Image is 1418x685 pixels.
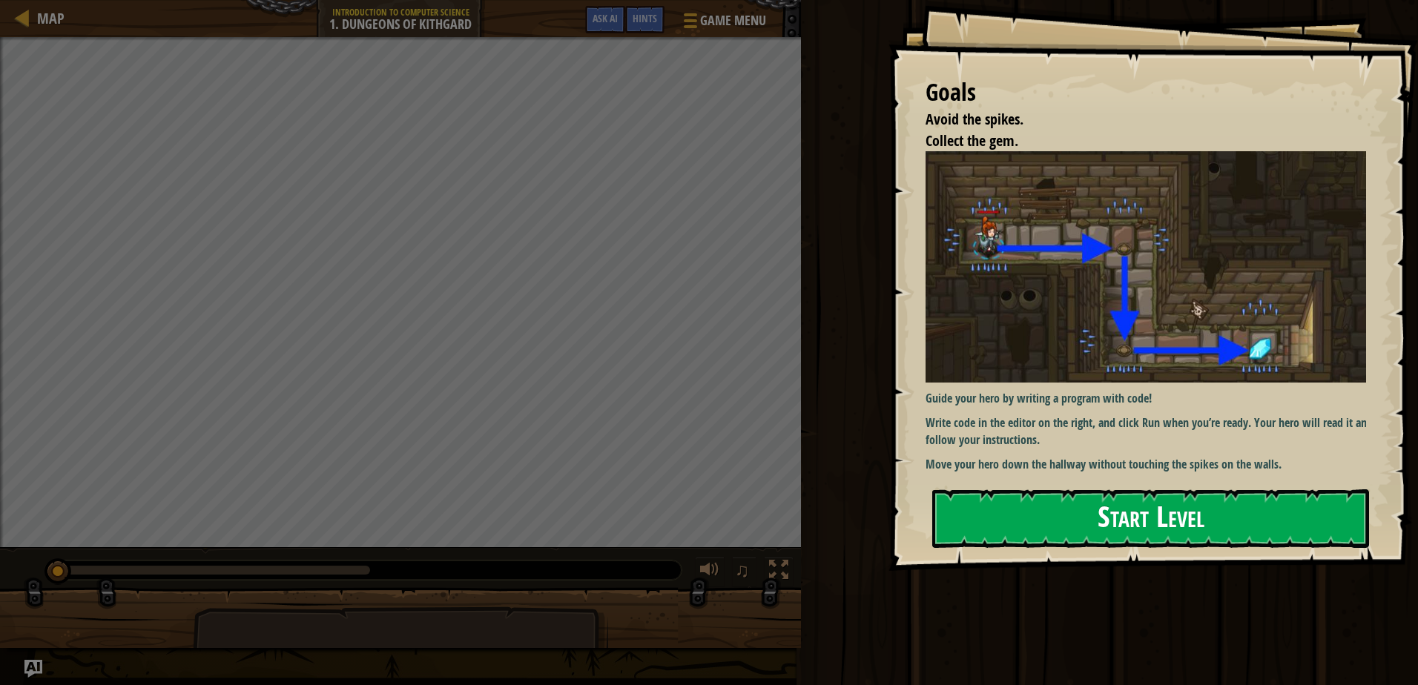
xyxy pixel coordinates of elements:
button: Ask AI [585,6,625,33]
a: Map [30,8,65,28]
li: Avoid the spikes. [907,109,1362,130]
div: Goals [926,76,1366,110]
span: Map [37,8,65,28]
p: Move your hero down the hallway without touching the spikes on the walls. [926,456,1377,473]
span: Collect the gem. [926,130,1018,150]
span: ♫ [735,559,750,581]
p: Write code in the editor on the right, and click Run when you’re ready. Your hero will read it an... [926,414,1377,449]
p: Guide your hero by writing a program with code! [926,390,1377,407]
img: Dungeons of kithgard [926,151,1377,383]
button: Ask AI [24,660,42,678]
li: Collect the gem. [907,130,1362,152]
span: Avoid the spikes. [926,109,1023,129]
button: Adjust volume [695,557,725,587]
button: Toggle fullscreen [764,557,794,587]
button: Game Menu [672,6,775,41]
button: ♫ [732,557,757,587]
span: Hints [633,11,657,25]
span: Ask AI [593,11,618,25]
button: Start Level [932,489,1369,548]
span: Game Menu [700,11,766,30]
